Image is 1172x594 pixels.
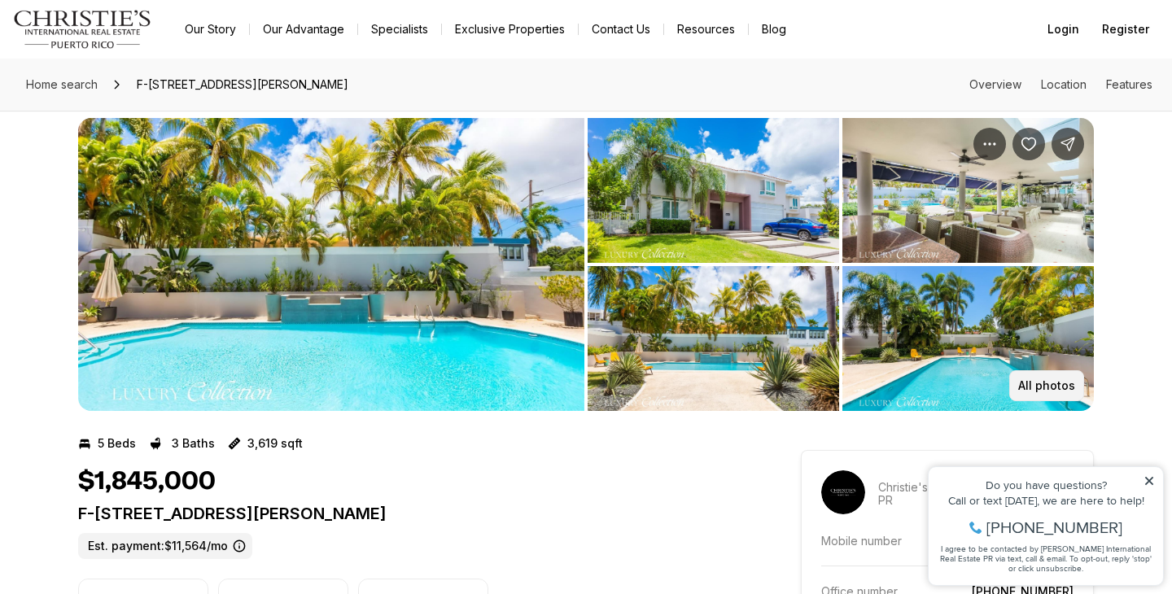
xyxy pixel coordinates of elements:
label: Est. payment: $11,564/mo [78,533,252,559]
img: logo [13,10,152,49]
a: Skip to: Overview [969,77,1021,91]
a: Exclusive Properties [442,18,578,41]
a: Our Story [172,18,249,41]
button: View image gallery [78,118,584,411]
button: View image gallery [588,266,839,411]
p: 5 Beds [98,437,136,450]
p: 3 Baths [172,437,215,450]
span: Home search [26,77,98,91]
a: Skip to: Location [1041,77,1087,91]
span: I agree to be contacted by [PERSON_NAME] International Real Estate PR via text, call & email. To ... [20,100,232,131]
div: Do you have questions? [17,37,235,48]
button: View image gallery [588,118,839,263]
a: Specialists [358,18,441,41]
button: Login [1038,13,1089,46]
button: View image gallery [842,118,1094,263]
button: Share Property: F-2 LAS PALOMAS ST [1052,128,1084,160]
button: Property options [973,128,1006,160]
button: View image gallery [842,266,1094,411]
p: Mobile number [821,534,902,548]
h1: $1,845,000 [78,466,216,497]
a: Our Advantage [250,18,357,41]
span: Register [1102,23,1149,36]
p: F-[STREET_ADDRESS][PERSON_NAME] [78,504,742,523]
button: All photos [1009,370,1084,401]
li: 2 of 8 [588,118,1094,411]
div: Call or text [DATE], we are here to help! [17,52,235,63]
p: All photos [1018,379,1075,392]
button: Save Property: F-2 LAS PALOMAS ST [1012,128,1045,160]
li: 1 of 8 [78,118,584,411]
a: Resources [664,18,748,41]
span: Login [1047,23,1079,36]
button: Register [1092,13,1159,46]
p: 3,619 sqft [247,437,303,450]
a: Home search [20,72,104,98]
p: Christie's International Real Estate PR [878,481,1074,507]
a: Blog [749,18,799,41]
a: Skip to: Features [1106,77,1152,91]
nav: Page section menu [969,78,1152,91]
button: Contact Us [579,18,663,41]
span: [PHONE_NUMBER] [67,76,203,93]
span: F-[STREET_ADDRESS][PERSON_NAME] [130,72,355,98]
div: Listing Photos [78,118,1094,411]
